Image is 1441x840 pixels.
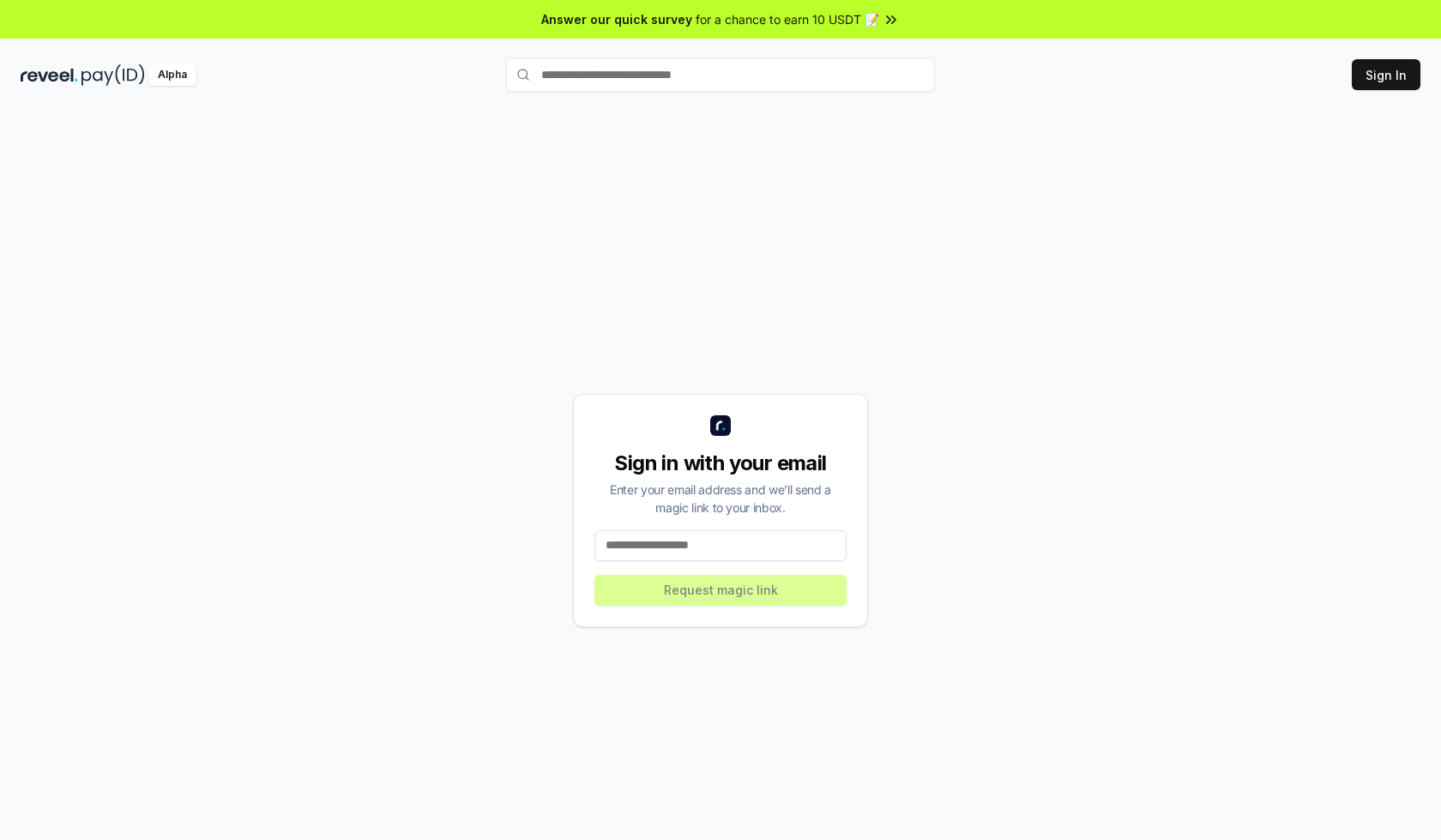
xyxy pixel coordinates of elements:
[21,64,78,86] img: reveel_dark
[81,64,145,86] img: pay_id
[710,415,731,436] img: logo_small
[148,64,196,86] div: Alpha
[541,10,692,28] span: Answer our quick survey
[594,480,847,517] div: Enter your email address and we’ll send a magic link to your inbox.
[1352,59,1420,90] button: Sign In
[696,10,879,28] span: for a chance to earn 10 USDT 📝
[594,450,847,477] div: Sign in with your email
